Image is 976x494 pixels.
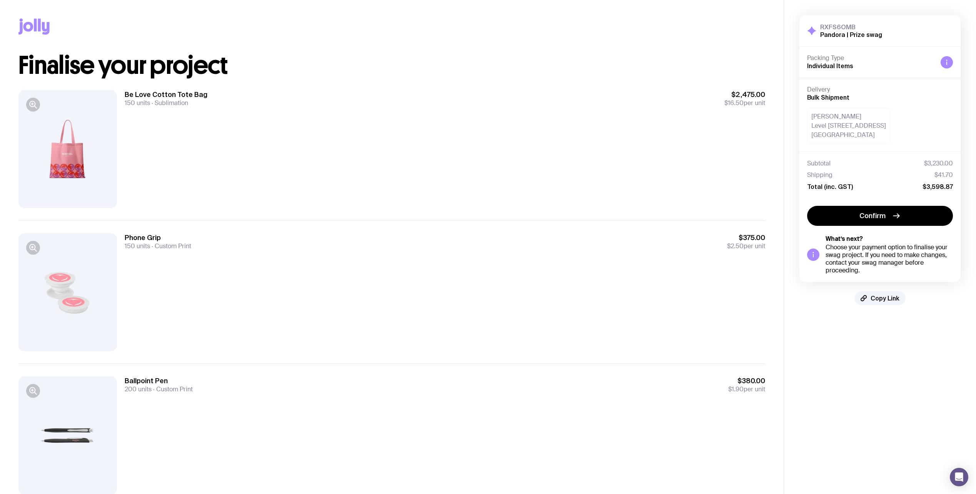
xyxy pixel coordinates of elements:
span: Subtotal [807,160,831,167]
span: Total (inc. GST) [807,183,853,190]
span: $3,598.87 [923,183,953,190]
button: Confirm [807,206,953,226]
span: Copy Link [871,294,899,302]
div: Choose your payment option to finalise your swag project. If you need to make changes, contact yo... [826,244,953,274]
h4: Delivery [807,86,953,93]
div: Open Intercom Messenger [950,468,968,486]
span: Custom Print [150,242,191,250]
span: Shipping [807,171,833,179]
span: $16.50 [724,99,744,107]
span: per unit [724,99,765,107]
span: Individual Items [807,62,853,69]
h3: RXFS6OMB [820,23,882,31]
div: [PERSON_NAME] Level [STREET_ADDRESS] [GEOGRAPHIC_DATA] [807,108,890,144]
span: $375.00 [727,233,765,242]
h1: Finalise your project [18,53,765,78]
span: $2.50 [727,242,744,250]
span: 150 units [125,99,150,107]
span: 150 units [125,242,150,250]
span: $380.00 [728,376,765,386]
h3: Phone Grip [125,233,191,242]
span: $1.90 [728,385,744,393]
h3: Ballpoint Pen [125,376,193,386]
span: Confirm [859,211,886,220]
h5: What’s next? [826,235,953,243]
span: Bulk Shipment [807,94,849,101]
h2: Pandora | Prize swag [820,31,882,38]
span: Custom Print [152,385,193,393]
span: $3,230.00 [924,160,953,167]
span: per unit [727,242,765,250]
span: Sublimation [150,99,188,107]
button: Copy Link [854,291,906,305]
span: per unit [728,386,765,393]
h4: Packing Type [807,54,934,62]
span: $2,475.00 [724,90,765,99]
h3: Be Love Cotton Tote Bag [125,90,207,99]
span: 200 units [125,385,152,393]
span: $41.70 [934,171,953,179]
